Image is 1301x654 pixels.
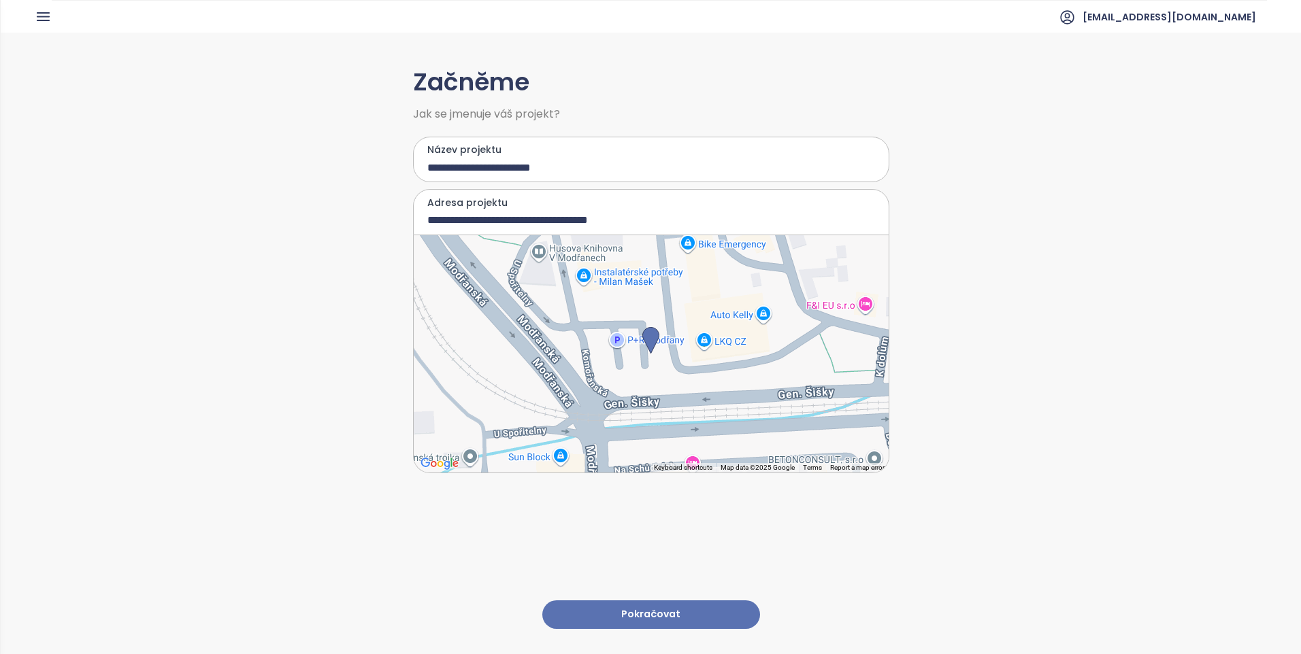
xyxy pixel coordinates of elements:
label: Název projektu [427,142,875,157]
span: [EMAIL_ADDRESS][DOMAIN_NAME] [1083,1,1256,33]
a: Open this area in Google Maps (opens a new window) [417,455,462,472]
button: Keyboard shortcuts [654,463,712,472]
label: Adresa projektu [427,195,875,210]
a: Terms (opens in new tab) [803,464,822,471]
button: Pokračovat [542,600,760,630]
span: Jak se jmenuje váš projekt? [413,109,889,120]
h1: Začněme [413,63,889,102]
img: Google [417,455,462,472]
a: Report a map error [830,464,885,471]
span: Map data ©2025 Google [721,464,795,471]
